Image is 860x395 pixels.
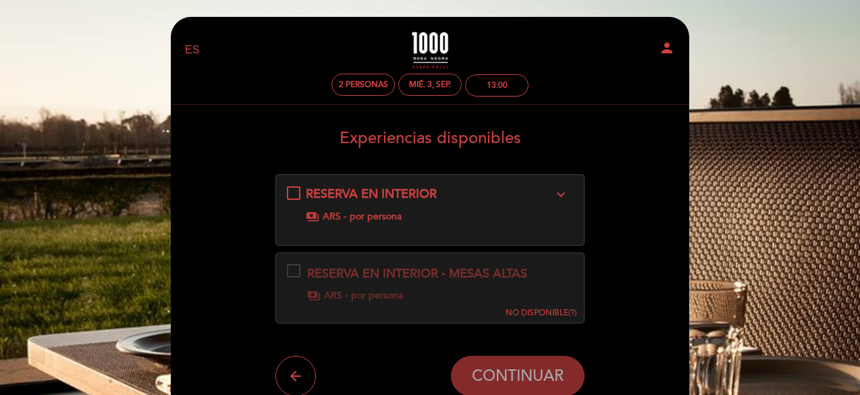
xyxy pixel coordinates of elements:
[487,80,508,90] div: 13:00
[409,80,451,90] div: mié. 3, sep.
[339,80,388,90] span: 2 personas
[287,186,574,223] md-checkbox: RESERVA EN INTERIOR expand_more payments ARS - por persona
[659,40,675,61] button: person
[553,186,569,203] i: expand_more
[659,40,675,56] i: person
[472,367,564,386] span: CONTINUAR
[307,265,527,283] div: RESERVA EN INTERIOR - MESAS ALTAS
[351,289,403,302] span: por persona
[340,128,521,148] span: Experiencias disponibles
[288,368,304,384] i: arrow_back
[350,210,402,223] span: por persona
[307,289,321,302] span: payments
[346,32,514,69] a: 1000 Rosa Negra
[549,186,573,203] button: expand_more
[324,289,348,302] span: ARS -
[502,253,581,319] button: NO DISPONIBLE(?)
[506,308,568,318] span: NO DISPONIBLE
[323,210,346,223] span: ARS -
[506,307,576,319] div: (?)
[306,210,319,223] span: payments
[306,186,437,201] span: RESERVA EN INTERIOR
